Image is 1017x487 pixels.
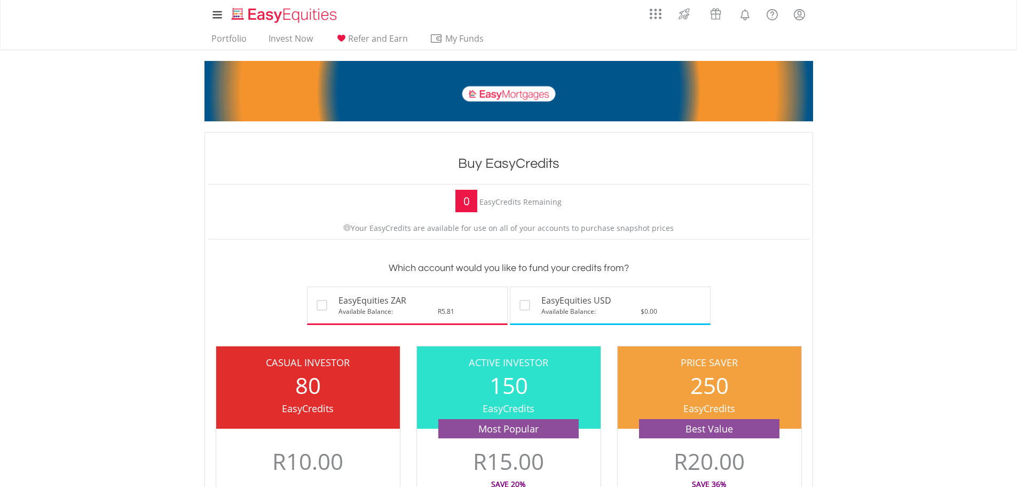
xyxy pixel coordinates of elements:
[438,307,454,316] span: R5.81
[204,61,813,121] img: EasyMortage Promotion Banner
[417,355,601,369] div: Active Investor
[208,261,810,276] h3: Which account would you like to fund your credits from?
[759,3,786,24] a: FAQ's and Support
[641,307,657,316] span: $0.00
[541,307,596,316] span: Available Balance:
[675,5,693,22] img: thrive-v2.svg
[639,419,779,438] div: Best Value
[264,33,317,50] a: Invest Now
[618,355,801,369] div: Price Saver
[650,8,661,20] img: grid-menu-icon.svg
[700,3,731,22] a: Vouchers
[216,355,400,369] div: Casual Investor
[208,154,810,173] h1: Buy EasyCredits
[438,419,579,438] div: Most Popular
[330,33,412,50] a: Refer and Earn
[348,33,408,44] span: Refer and Earn
[430,32,500,45] span: My Funds
[786,3,813,26] a: My Profile
[473,450,544,473] p: R15.00
[272,450,343,473] p: R10.00
[207,33,251,50] a: Portfolio
[541,295,611,307] span: EasyEquities USD
[417,401,601,415] div: EasyCredits
[338,307,393,316] span: Available Balance:
[212,223,804,234] p: Your EasyCredits are available for use on all of your accounts to purchase snapshot prices
[216,401,400,415] div: EasyCredits
[230,6,341,24] img: EasyEquities_Logo.png
[479,198,562,208] div: EasyCredits Remaining
[338,295,406,307] span: EasyEquities ZAR
[227,3,341,24] a: Home page
[674,450,745,473] p: R20.00
[643,3,668,20] a: AppsGrid
[618,369,801,401] div: 250
[618,401,801,415] div: EasyCredits
[216,369,400,401] div: 80
[417,369,601,401] div: 150
[731,3,759,24] a: Notifications
[455,190,477,212] div: 0
[707,5,724,22] img: vouchers-v2.svg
